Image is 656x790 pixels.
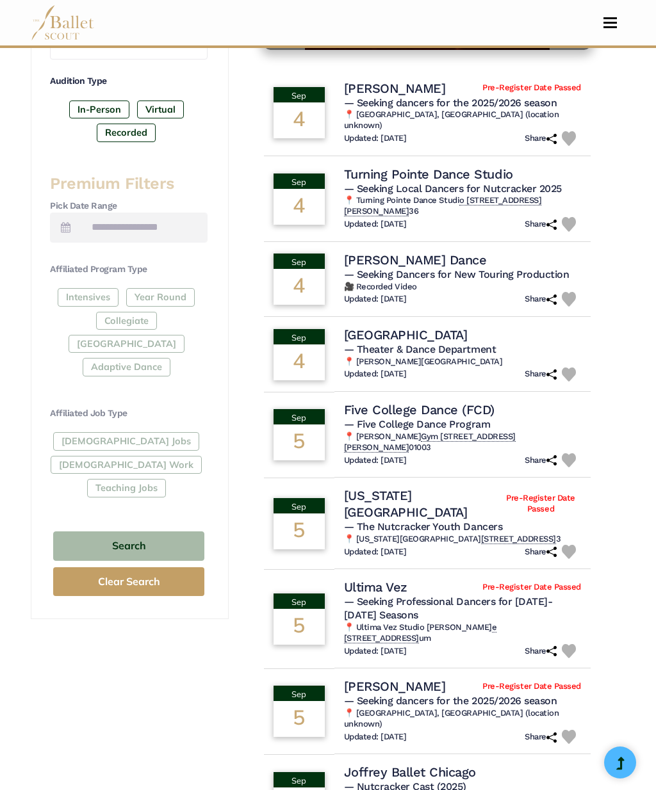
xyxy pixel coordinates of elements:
[53,531,204,561] button: Search
[344,326,468,343] h4: [GEOGRAPHIC_DATA]
[344,282,581,293] h6: 🎥 Recorded Video
[525,547,557,558] h6: Share
[53,567,204,596] button: Clear Search
[525,455,557,466] h6: Share
[274,87,325,102] div: Sep
[274,609,325,645] div: 5
[50,75,208,88] h4: Audition Type
[344,182,562,195] span: — Seeking Local Dancers for Nutcracker 2025
[344,219,407,230] h6: Updated: [DATE]
[344,622,581,644] h6: 📍 Ultima Vez Studio [PERSON_NAME] um
[344,294,407,305] h6: Updated: [DATE]
[525,133,557,144] h6: Share
[274,513,325,549] div: 5
[137,101,184,118] label: Virtual
[274,173,325,189] div: Sep
[344,708,581,730] h6: 📍 [GEOGRAPHIC_DATA], [GEOGRAPHIC_DATA] (location unknown)
[50,173,208,195] h3: Premium Filters
[344,487,501,520] h4: [US_STATE][GEOGRAPHIC_DATA]
[344,579,407,595] h4: Ultima Vez
[274,254,325,269] div: Sep
[525,219,557,230] h6: Share
[344,764,476,780] h4: Joffrey Ballet Chicago
[500,493,581,515] span: Pre-Register Date Passed
[344,455,407,466] h6: Updated: [DATE]
[344,133,407,144] h6: Updated: [DATE]
[525,294,557,305] h6: Share
[344,547,407,558] h6: Updated: [DATE]
[274,189,325,225] div: 4
[274,424,325,460] div: 5
[525,646,557,657] h6: Share
[344,166,513,182] h4: Turning Pointe Dance Studio
[482,83,580,93] span: Pre-Register Date Passed
[97,124,156,141] label: Recorded
[595,17,625,29] button: Toggle navigation
[482,582,580,593] span: Pre-Register Date Passed
[344,732,407,743] h6: Updated: [DATE]
[344,695,557,707] span: — Seeking dancers for the 2025/2026 season
[525,369,557,380] h6: Share
[50,200,208,213] h4: Pick Date Range
[344,80,446,97] h4: [PERSON_NAME]
[344,195,581,217] h6: 📍 Turning Pointe Dance Studi 36
[50,263,208,276] h4: Affiliated Program Type
[344,252,487,268] h4: [PERSON_NAME] Dance
[274,269,325,305] div: 4
[344,369,407,380] h6: Updated: [DATE]
[344,534,581,545] h6: 📍 [US_STATE][GEOGRAPHIC_DATA] 3
[344,109,581,131] h6: 📍 [GEOGRAPHIC_DATA], [GEOGRAPHIC_DATA] (location unknown)
[274,686,325,701] div: Sep
[344,97,557,109] span: — Seeking dancers for the 2025/2026 season
[69,101,129,118] label: In-Person
[274,772,325,787] div: Sep
[274,102,325,138] div: 4
[525,732,557,743] h6: Share
[344,678,446,695] h4: [PERSON_NAME]
[274,593,325,609] div: Sep
[344,418,491,430] span: — Five College Dance Program
[344,343,496,355] span: — Theater & Dance Department
[274,701,325,737] div: 5
[344,401,495,418] h4: Five College Dance (FCD)
[344,646,407,657] h6: Updated: [DATE]
[344,431,581,453] h6: 📍 [PERSON_NAME] 01003
[50,407,208,420] h4: Affiliated Job Type
[344,357,581,367] h6: 📍 [PERSON_NAME][GEOGRAPHIC_DATA]
[274,329,325,344] div: Sep
[274,498,325,513] div: Sep
[274,409,325,424] div: Sep
[274,344,325,380] div: 4
[482,681,580,692] span: Pre-Register Date Passed
[344,595,553,621] span: — Seeking Professional Dancers for [DATE]-[DATE] Seasons
[344,268,570,280] span: — Seeking Dancers for New Touring Production
[344,520,503,533] span: — The Nutcracker Youth Dancers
